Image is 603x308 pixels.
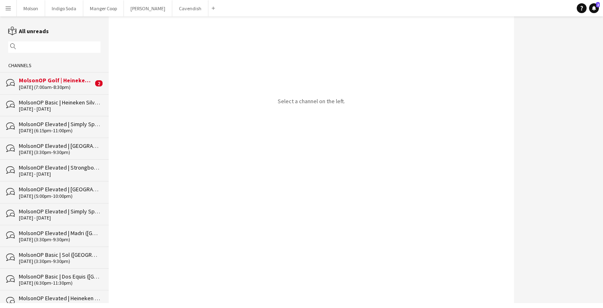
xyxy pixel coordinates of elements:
[596,2,600,7] span: 2
[19,208,100,215] div: MolsonOP Elevated | Simply Spiked ([GEOGRAPHIC_DATA], [GEOGRAPHIC_DATA])
[8,27,49,35] a: All unreads
[19,294,100,302] div: MolsonOP Elevated | Heineken Silver (Lévis, [GEOGRAPHIC_DATA])
[19,77,93,84] div: MolsonOP Golf | Heineken Silver (Bécancour, [GEOGRAPHIC_DATA])
[19,149,100,155] div: [DATE] (3:30pm-9:30pm)
[95,80,103,86] span: 2
[19,142,100,149] div: MolsonOP Elevated | [GEOGRAPHIC_DATA] ([GEOGRAPHIC_DATA], [GEOGRAPHIC_DATA])
[19,120,100,128] div: MolsonOP Elevated | Simply Spiked (Coquitlam, [GEOGRAPHIC_DATA])
[589,3,599,13] a: 2
[278,97,345,105] p: Select a channel on the left.
[19,186,100,193] div: MolsonOP Elevated | [GEOGRAPHIC_DATA] ([GEOGRAPHIC_DATA], [GEOGRAPHIC_DATA])
[19,280,100,286] div: [DATE] (6:30pm-11:30pm)
[19,128,100,134] div: [DATE] (6:15pm-11:00pm)
[124,0,172,16] button: [PERSON_NAME]
[19,99,100,106] div: MolsonOP Basic | Heineken Silver ([GEOGRAPHIC_DATA], [GEOGRAPHIC_DATA])
[83,0,124,16] button: Manger Coop
[19,171,100,177] div: [DATE] - [DATE]
[19,258,100,264] div: [DATE] (3:30pm-9:30pm)
[19,215,100,221] div: [DATE] - [DATE]
[17,0,45,16] button: Molson
[19,106,100,112] div: [DATE] - [DATE]
[19,251,100,258] div: MolsonOP Basic | Sol ([GEOGRAPHIC_DATA], [GEOGRAPHIC_DATA])
[19,273,100,280] div: MolsonOP Basic | Dos Equis ([GEOGRAPHIC_DATA], [GEOGRAPHIC_DATA])
[19,229,100,237] div: MolsonOP Elevated | Madri ([GEOGRAPHIC_DATA], [GEOGRAPHIC_DATA]), MolsonOP Basic | Sol ([GEOGRAPH...
[19,164,100,171] div: MolsonOP Elevated | Strongbow ([GEOGRAPHIC_DATA], [GEOGRAPHIC_DATA])
[172,0,208,16] button: Cavendish
[19,84,93,90] div: [DATE] (7:00am-8:30pm)
[19,302,100,308] div: [DATE] (8:45am-3:30pm)
[19,193,100,199] div: [DATE] (5:00pm-10:00pm)
[45,0,83,16] button: Indigo Soda
[19,237,100,242] div: [DATE] (3:30pm-9:30pm)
